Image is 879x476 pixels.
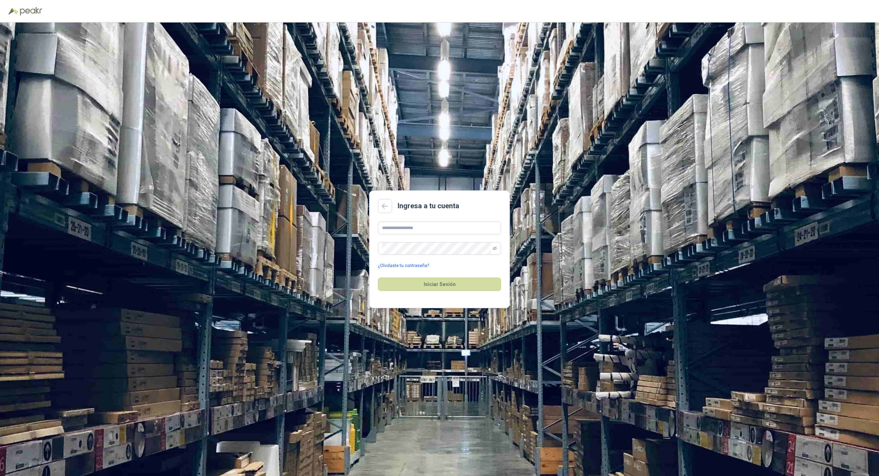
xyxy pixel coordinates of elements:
img: Logo [8,8,18,15]
h2: Ingresa a tu cuenta [398,201,459,211]
img: Peakr [20,7,42,15]
button: Iniciar Sesión [378,278,501,291]
span: eye-invisible [493,246,497,250]
a: ¿Olvidaste tu contraseña? [378,262,429,269]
